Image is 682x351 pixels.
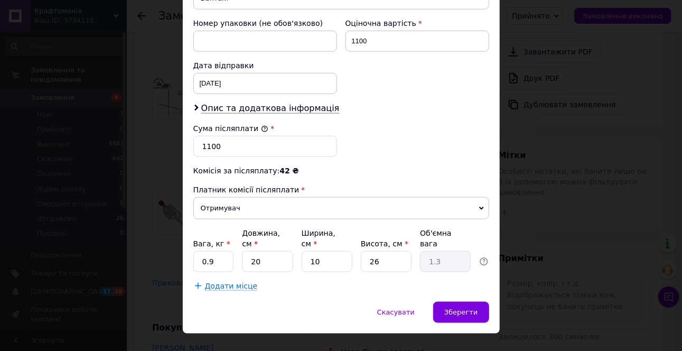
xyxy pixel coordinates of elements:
[193,239,230,248] label: Вага, кг
[377,308,415,316] span: Скасувати
[279,167,298,175] span: 42 ₴
[302,229,335,248] label: Ширина, см
[242,229,280,248] label: Довжина, см
[361,239,408,248] label: Висота, см
[193,186,300,194] span: Платник комісії післяплати
[193,60,337,71] div: Дата відправки
[193,18,337,29] div: Номер упаковки (не обов'язково)
[420,228,471,249] div: Об'ємна вага
[444,308,478,316] span: Зберегти
[201,103,340,114] span: Опис та додаткова інформація
[205,282,258,291] span: Додати місце
[193,124,268,133] label: Сума післяплати
[193,197,489,219] span: Отримувач
[193,165,489,176] div: Комісія за післяплату:
[345,18,489,29] div: Оціночна вартість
